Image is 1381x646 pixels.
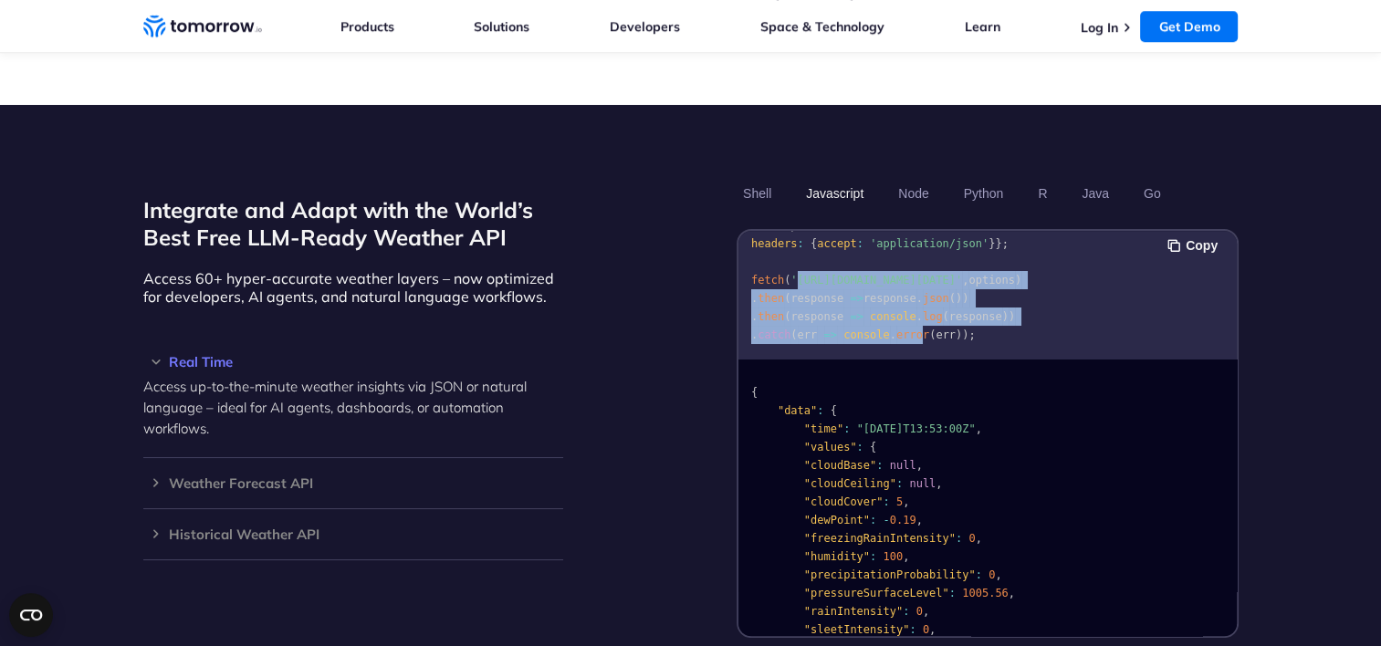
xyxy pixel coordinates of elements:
[850,310,863,323] span: =>
[817,404,823,417] span: :
[143,376,563,439] p: Access up-to-the-minute weather insights via JSON or natural language – ideal for AI agents, dash...
[995,237,1008,250] span: };
[751,274,784,287] span: fetch
[803,587,948,599] span: "pressureSurfaceLevel"
[850,292,863,305] span: =>
[936,477,942,490] span: ,
[995,568,1001,581] span: ,
[962,587,1009,599] span: 1005.56
[830,404,836,417] span: {
[751,310,758,323] span: .
[922,310,942,323] span: log
[790,292,843,305] span: response
[989,568,995,581] span: 0
[823,328,836,341] span: =>
[1140,11,1238,42] a: Get Demo
[889,459,915,472] span: null
[811,237,817,250] span: {
[340,18,394,35] a: Products
[942,310,948,323] span: (
[9,593,53,637] button: Open CMP widget
[915,605,922,618] span: 0
[143,13,262,40] a: Home link
[1008,587,1014,599] span: ,
[1015,274,1021,287] span: )
[143,355,563,369] h3: Real Time
[915,514,922,526] span: ,
[957,178,1010,209] button: Python
[903,219,936,232] span: 'GET'
[143,476,563,490] h3: Weather Forecast API
[870,237,989,250] span: 'application/json'
[784,310,790,323] span: (
[889,219,895,232] span: :
[803,550,869,563] span: "humidity"
[803,441,856,453] span: "values"
[948,587,955,599] span: :
[143,196,563,251] h2: Integrate and Adapt with the World’s Best Free LLM-Ready Weather API
[915,310,922,323] span: .
[936,328,956,341] span: err
[968,274,1015,287] span: options
[758,310,784,323] span: then
[830,219,836,232] span: =
[975,568,981,581] span: :
[889,514,915,526] span: 0.19
[1008,310,1014,323] span: )
[790,310,843,323] span: response
[1080,19,1117,36] a: Log In
[803,605,902,618] span: "rainIntensity"
[909,477,936,490] span: null
[965,18,1000,35] a: Learn
[922,605,928,618] span: ,
[610,18,680,35] a: Developers
[797,237,803,250] span: :
[777,404,816,417] span: "data"
[883,514,889,526] span: -
[856,237,863,250] span: :
[1031,178,1053,209] button: R
[817,237,856,250] span: accept
[975,422,981,435] span: ,
[956,292,962,305] span: )
[989,237,995,250] span: }
[922,292,948,305] span: json
[803,514,869,526] span: "dewPoint"
[889,328,895,341] span: .
[870,310,916,323] span: console
[843,219,850,232] span: {
[915,459,922,472] span: ,
[784,219,831,232] span: options
[758,292,784,305] span: then
[797,328,817,341] span: err
[856,441,863,453] span: :
[955,532,961,545] span: :
[948,292,955,305] span: (
[922,623,928,636] span: 0
[751,328,758,341] span: .
[784,292,790,305] span: (
[758,328,790,341] span: catch
[903,605,909,618] span: :
[803,623,909,636] span: "sleetIntensity"
[737,178,778,209] button: Shell
[760,18,884,35] a: Space & Technology
[474,18,529,35] a: Solutions
[948,310,1001,323] span: response
[803,568,975,581] span: "precipitationProbability"
[909,623,915,636] span: :
[863,292,915,305] span: response
[896,328,929,341] span: error
[784,274,790,287] span: (
[1075,178,1115,209] button: Java
[800,178,870,209] button: Javascript
[968,532,975,545] span: 0
[803,459,875,472] span: "cloudBase"
[790,274,962,287] span: '[URL][DOMAIN_NAME][DATE]'
[962,292,968,305] span: )
[143,527,563,541] h3: Historical Weather API
[803,477,895,490] span: "cloudCeiling"
[895,495,902,508] span: 5
[790,328,797,341] span: (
